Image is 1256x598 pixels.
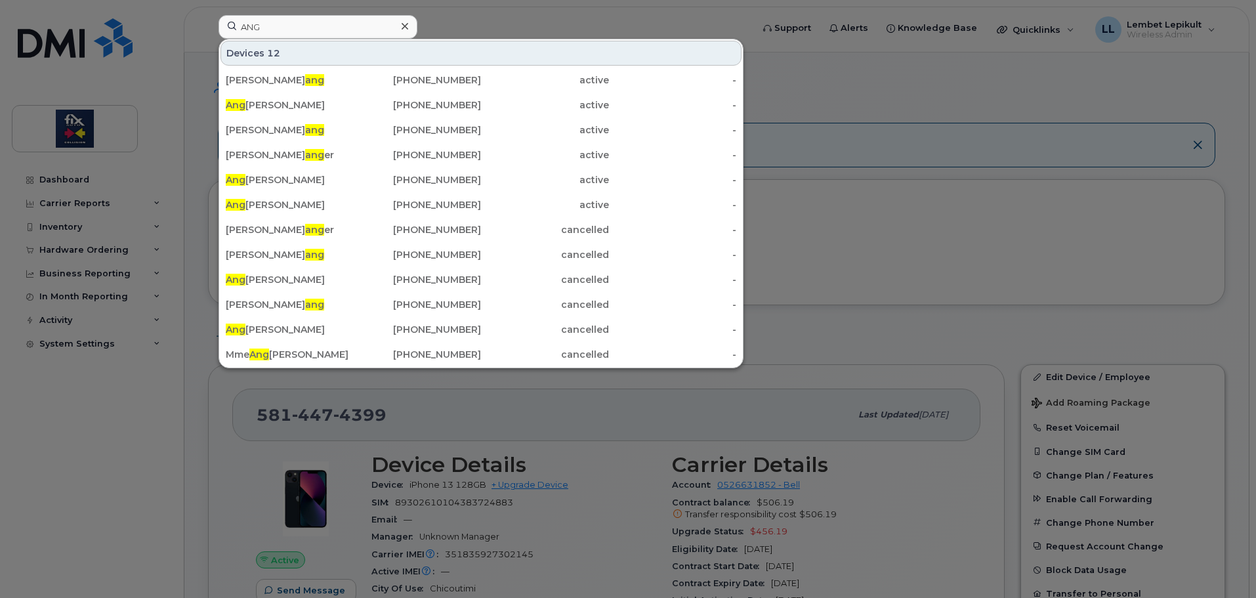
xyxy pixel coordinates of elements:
[249,349,269,360] span: Ang
[609,123,737,137] div: -
[481,148,609,161] div: active
[220,193,742,217] a: Ang[PERSON_NAME][PHONE_NUMBER]active-
[226,248,354,261] div: [PERSON_NAME]
[226,173,354,186] div: [PERSON_NAME]
[220,93,742,117] a: Ang[PERSON_NAME][PHONE_NUMBER]active-
[220,343,742,366] a: MmeAng[PERSON_NAME][PHONE_NUMBER]cancelled-
[226,148,354,161] div: [PERSON_NAME] er
[354,198,482,211] div: [PHONE_NUMBER]
[609,223,737,236] div: -
[354,148,482,161] div: [PHONE_NUMBER]
[226,198,354,211] div: [PERSON_NAME]
[609,273,737,286] div: -
[226,274,245,286] span: Ang
[354,248,482,261] div: [PHONE_NUMBER]
[226,323,354,336] div: [PERSON_NAME]
[609,198,737,211] div: -
[305,249,324,261] span: ang
[354,173,482,186] div: [PHONE_NUMBER]
[226,99,245,111] span: Ang
[609,248,737,261] div: -
[220,68,742,92] a: [PERSON_NAME]ang[PHONE_NUMBER]active-
[220,118,742,142] a: [PERSON_NAME]ang[PHONE_NUMBER]active-
[354,98,482,112] div: [PHONE_NUMBER]
[267,47,280,60] span: 12
[481,123,609,137] div: active
[220,293,742,316] a: [PERSON_NAME]ang[PHONE_NUMBER]cancelled-
[226,174,245,186] span: Ang
[481,298,609,311] div: cancelled
[354,348,482,361] div: [PHONE_NUMBER]
[220,318,742,341] a: Ang[PERSON_NAME][PHONE_NUMBER]cancelled-
[354,74,482,87] div: [PHONE_NUMBER]
[609,323,737,336] div: -
[305,299,324,310] span: ang
[354,273,482,286] div: [PHONE_NUMBER]
[226,223,354,236] div: [PERSON_NAME] er
[609,173,737,186] div: -
[354,323,482,336] div: [PHONE_NUMBER]
[305,149,324,161] span: ang
[609,148,737,161] div: -
[481,273,609,286] div: cancelled
[220,41,742,66] div: Devices
[354,298,482,311] div: [PHONE_NUMBER]
[609,74,737,87] div: -
[226,98,354,112] div: [PERSON_NAME]
[481,323,609,336] div: cancelled
[226,74,354,87] div: [PERSON_NAME]
[609,348,737,361] div: -
[220,268,742,291] a: Ang[PERSON_NAME][PHONE_NUMBER]cancelled-
[226,199,245,211] span: Ang
[481,223,609,236] div: cancelled
[481,198,609,211] div: active
[354,223,482,236] div: [PHONE_NUMBER]
[226,348,354,361] div: Mme [PERSON_NAME]
[226,298,354,311] div: [PERSON_NAME]
[609,298,737,311] div: -
[609,98,737,112] div: -
[305,124,324,136] span: ang
[226,273,354,286] div: [PERSON_NAME]
[481,248,609,261] div: cancelled
[481,348,609,361] div: cancelled
[226,324,245,335] span: Ang
[305,74,324,86] span: ang
[220,218,742,242] a: [PERSON_NAME]anger[PHONE_NUMBER]cancelled-
[305,224,324,236] span: ang
[220,143,742,167] a: [PERSON_NAME]anger[PHONE_NUMBER]active-
[220,168,742,192] a: Ang[PERSON_NAME][PHONE_NUMBER]active-
[481,173,609,186] div: active
[481,74,609,87] div: active
[226,123,354,137] div: [PERSON_NAME]
[481,98,609,112] div: active
[354,123,482,137] div: [PHONE_NUMBER]
[220,243,742,267] a: [PERSON_NAME]ang[PHONE_NUMBER]cancelled-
